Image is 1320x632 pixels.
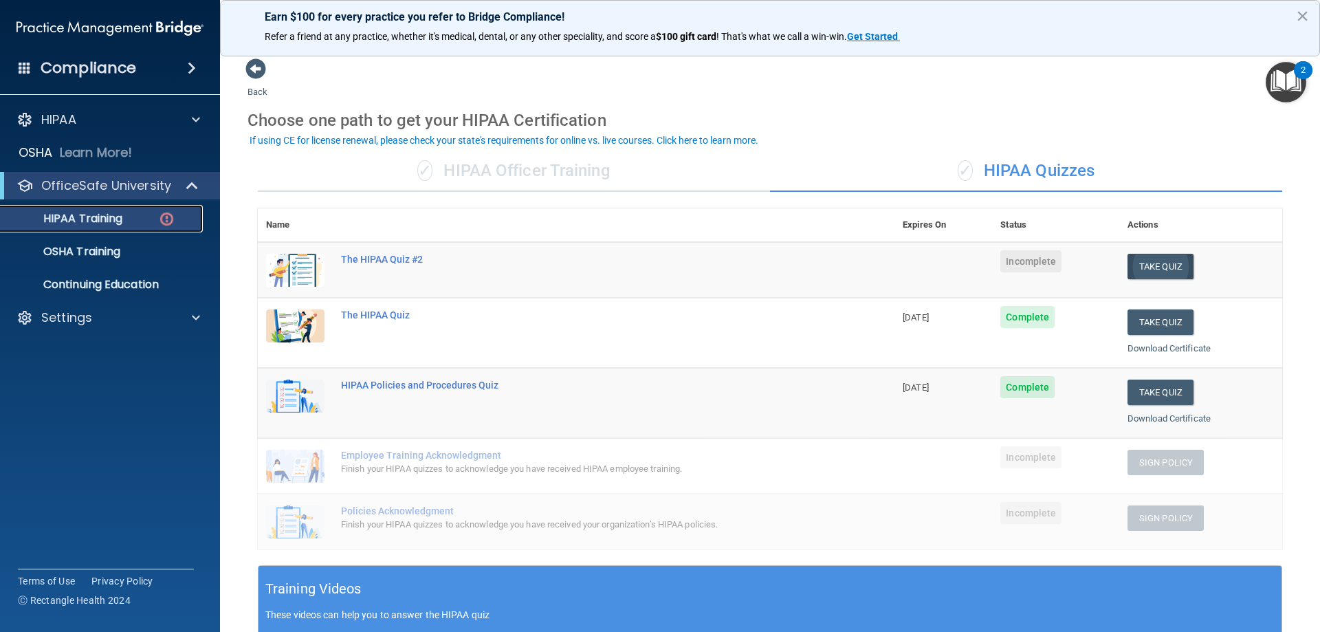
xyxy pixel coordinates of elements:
[9,245,120,259] p: OSHA Training
[847,31,900,42] a: Get Started
[41,309,92,326] p: Settings
[1127,343,1211,353] a: Download Certificate
[158,210,175,228] img: danger-circle.6113f641.png
[1127,413,1211,424] a: Download Certificate
[1000,502,1061,524] span: Incomplete
[1127,254,1193,279] button: Take Quiz
[16,309,200,326] a: Settings
[341,461,826,477] div: Finish your HIPAA quizzes to acknowledge you have received HIPAA employee training.
[9,278,197,292] p: Continuing Education
[41,111,76,128] p: HIPAA
[1266,62,1306,102] button: Open Resource Center, 2 new notifications
[1301,70,1306,88] div: 2
[265,31,656,42] span: Refer a friend at any practice, whether it's medical, dental, or any other speciality, and score a
[16,14,203,42] img: PMB logo
[1119,208,1282,242] th: Actions
[9,212,122,226] p: HIPAA Training
[1000,250,1061,272] span: Incomplete
[1127,450,1204,475] button: Sign Policy
[247,133,760,147] button: If using CE for license renewal, please check your state's requirements for online vs. live cours...
[1127,380,1193,405] button: Take Quiz
[1000,446,1061,468] span: Incomplete
[903,382,929,393] span: [DATE]
[1127,309,1193,335] button: Take Quiz
[19,144,53,161] p: OSHA
[60,144,133,161] p: Learn More!
[417,160,432,181] span: ✓
[265,10,1275,23] p: Earn $100 for every practice you refer to Bridge Compliance!
[341,516,826,533] div: Finish your HIPAA quizzes to acknowledge you have received your organization’s HIPAA policies.
[265,577,362,601] h5: Training Videos
[41,177,171,194] p: OfficeSafe University
[16,111,200,128] a: HIPAA
[16,177,199,194] a: OfficeSafe University
[770,151,1282,192] div: HIPAA Quizzes
[18,574,75,588] a: Terms of Use
[250,135,758,145] div: If using CE for license renewal, please check your state's requirements for online vs. live cours...
[1000,306,1055,328] span: Complete
[1127,505,1204,531] button: Sign Policy
[41,58,136,78] h4: Compliance
[247,100,1292,140] div: Choose one path to get your HIPAA Certification
[894,208,992,242] th: Expires On
[847,31,898,42] strong: Get Started
[656,31,716,42] strong: $100 gift card
[341,309,826,320] div: The HIPAA Quiz
[716,31,847,42] span: ! That's what we call a win-win.
[341,380,826,391] div: HIPAA Policies and Procedures Quiz
[1296,5,1309,27] button: Close
[341,450,826,461] div: Employee Training Acknowledgment
[18,593,131,607] span: Ⓒ Rectangle Health 2024
[341,254,826,265] div: The HIPAA Quiz #2
[992,208,1119,242] th: Status
[91,574,153,588] a: Privacy Policy
[958,160,973,181] span: ✓
[258,208,333,242] th: Name
[265,609,1275,620] p: These videos can help you to answer the HIPAA quiz
[903,312,929,323] span: [DATE]
[1000,376,1055,398] span: Complete
[341,505,826,516] div: Policies Acknowledgment
[247,70,267,97] a: Back
[258,151,770,192] div: HIPAA Officer Training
